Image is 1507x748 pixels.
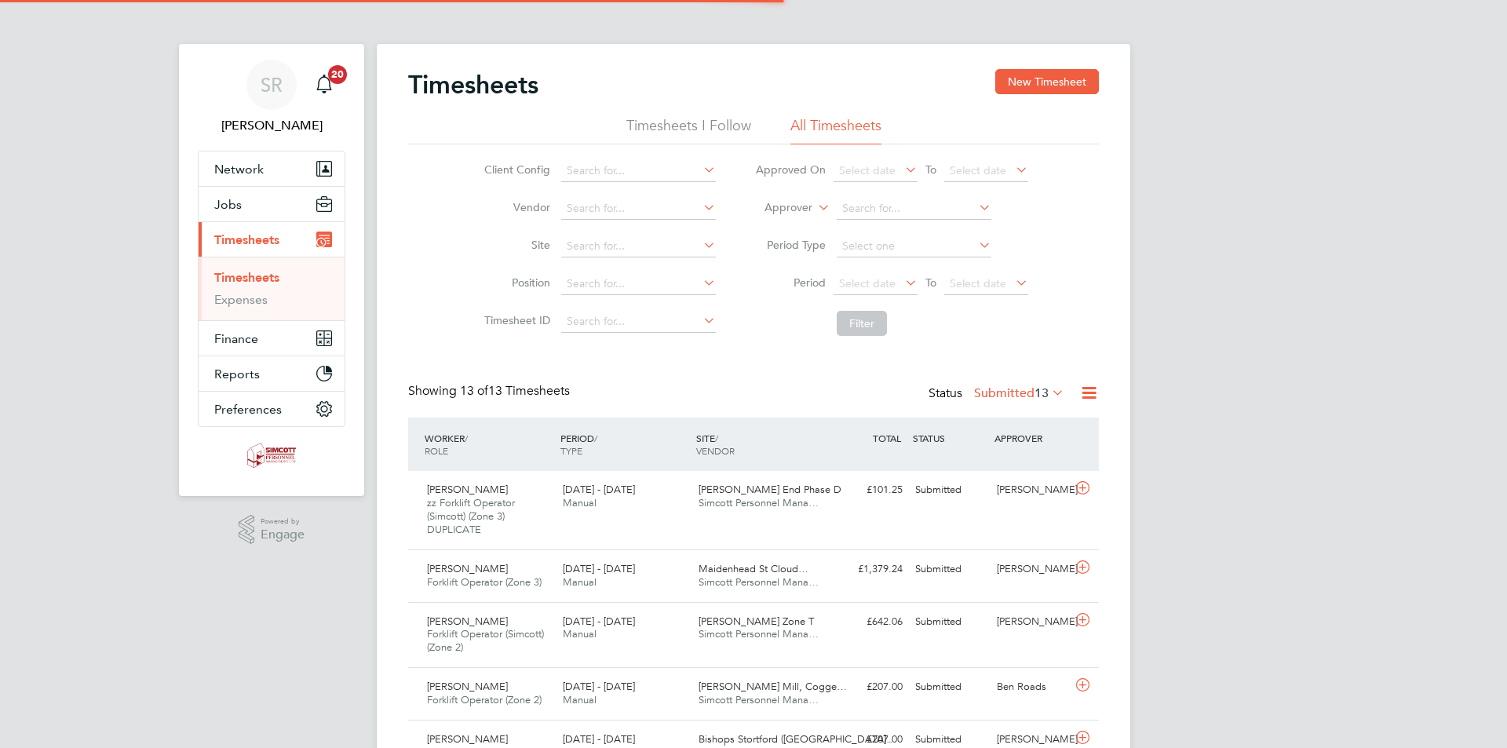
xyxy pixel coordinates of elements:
[974,385,1064,401] label: Submitted
[839,163,896,177] span: Select date
[991,674,1072,700] div: Ben Roads
[563,627,597,640] span: Manual
[561,198,716,220] input: Search for...
[214,331,258,346] span: Finance
[427,615,508,628] span: [PERSON_NAME]
[214,197,242,212] span: Jobs
[460,383,570,399] span: 13 Timesheets
[247,443,297,468] img: simcott-logo-retina.png
[465,432,468,444] span: /
[199,151,345,186] button: Network
[909,674,991,700] div: Submitted
[991,424,1072,452] div: APPROVER
[214,162,264,177] span: Network
[563,562,635,575] span: [DATE] - [DATE]
[460,383,488,399] span: 13 of
[909,424,991,452] div: STATUS
[408,69,538,100] h2: Timesheets
[214,402,282,417] span: Preferences
[827,674,909,700] div: £207.00
[827,609,909,635] div: £642.06
[199,222,345,257] button: Timesheets
[699,575,819,589] span: Simcott Personnel Mana…
[214,367,260,381] span: Reports
[837,311,887,336] button: Filter
[909,477,991,503] div: Submitted
[239,515,305,545] a: Powered byEngage
[563,575,597,589] span: Manual
[991,477,1072,503] div: [PERSON_NAME]
[425,444,448,457] span: ROLE
[556,424,692,465] div: PERIOD
[839,276,896,290] span: Select date
[790,116,881,144] li: All Timesheets
[427,483,508,496] span: [PERSON_NAME]
[408,383,573,400] div: Showing
[214,292,268,307] a: Expenses
[480,200,550,214] label: Vendor
[198,60,345,135] a: SR[PERSON_NAME]
[480,162,550,177] label: Client Config
[755,275,826,290] label: Period
[427,627,544,654] span: Forklift Operator (Simcott) (Zone 2)
[699,483,841,496] span: [PERSON_NAME] End Phase D
[1034,385,1049,401] span: 13
[991,609,1072,635] div: [PERSON_NAME]
[561,160,716,182] input: Search for...
[199,321,345,356] button: Finance
[909,556,991,582] div: Submitted
[563,615,635,628] span: [DATE] - [DATE]
[699,693,819,706] span: Simcott Personnel Mana…
[563,680,635,693] span: [DATE] - [DATE]
[921,272,941,293] span: To
[427,693,542,706] span: Forklift Operator (Zone 2)
[715,432,718,444] span: /
[427,562,508,575] span: [PERSON_NAME]
[198,443,345,468] a: Go to home page
[480,313,550,327] label: Timesheet ID
[563,496,597,509] span: Manual
[480,238,550,252] label: Site
[929,383,1067,405] div: Status
[480,275,550,290] label: Position
[755,238,826,252] label: Period Type
[921,159,941,180] span: To
[261,528,305,542] span: Engage
[699,496,819,509] span: Simcott Personnel Mana…
[837,235,991,257] input: Select one
[328,65,347,84] span: 20
[827,556,909,582] div: £1,379.24
[950,276,1006,290] span: Select date
[261,75,283,95] span: SR
[563,732,635,746] span: [DATE] - [DATE]
[427,680,508,693] span: [PERSON_NAME]
[561,235,716,257] input: Search for...
[699,615,814,628] span: [PERSON_NAME] Zone T
[199,257,345,320] div: Timesheets
[692,424,828,465] div: SITE
[699,680,847,693] span: [PERSON_NAME] Mill, Cogge…
[699,732,896,746] span: Bishops Stortford ([GEOGRAPHIC_DATA]…
[626,116,751,144] li: Timesheets I Follow
[873,432,901,444] span: TOTAL
[696,444,735,457] span: VENDOR
[261,515,305,528] span: Powered by
[950,163,1006,177] span: Select date
[198,116,345,135] span: Scott Ridgers
[421,424,556,465] div: WORKER
[214,270,279,285] a: Timesheets
[199,187,345,221] button: Jobs
[837,198,991,220] input: Search for...
[179,44,364,496] nav: Main navigation
[563,483,635,496] span: [DATE] - [DATE]
[427,496,515,536] span: zz Forklift Operator (Simcott) (Zone 3) DUPLICATE
[199,356,345,391] button: Reports
[991,556,1072,582] div: [PERSON_NAME]
[995,69,1099,94] button: New Timesheet
[561,311,716,333] input: Search for...
[427,732,508,746] span: [PERSON_NAME]
[699,562,808,575] span: Maidenhead St Cloud…
[699,627,819,640] span: Simcott Personnel Mana…
[561,273,716,295] input: Search for...
[308,60,340,110] a: 20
